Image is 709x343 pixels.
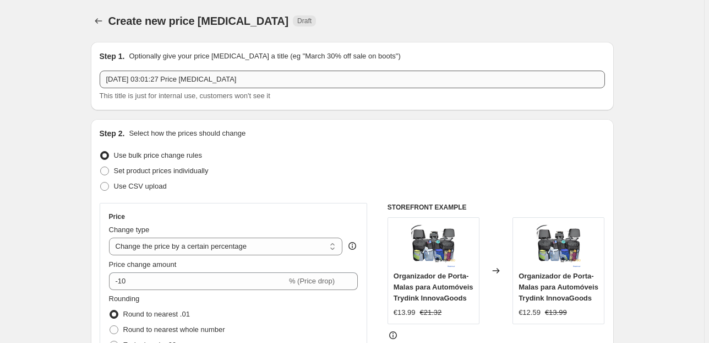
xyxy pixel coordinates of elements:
img: organizador-de-porta-malas-para-automoveis-trydink-innovagoods-603_80x.webp [411,223,455,267]
h6: STOREFRONT EXAMPLE [388,203,605,212]
span: % (Price drop) [289,277,335,285]
span: Round to nearest .01 [123,310,190,318]
h2: Step 1. [100,51,125,62]
span: Create new price [MEDICAL_DATA] [108,15,289,27]
img: organizador-de-porta-malas-para-automoveis-trydink-innovagoods-603_80x.webp [537,223,581,267]
span: Use CSV upload [114,182,167,190]
span: Rounding [109,294,140,303]
input: 30% off holiday sale [100,71,605,88]
div: €13.99 [394,307,416,318]
span: Draft [297,17,312,25]
span: Price change amount [109,260,177,269]
div: help [347,240,358,251]
span: Round to nearest whole number [123,325,225,334]
span: Set product prices individually [114,167,209,175]
button: Price change jobs [91,13,106,29]
h2: Step 2. [100,128,125,139]
span: Use bulk price change rules [114,151,202,159]
span: This title is just for internal use, customers won't see it [100,92,270,100]
span: Organizador de Porta-Malas para Automóveis Trydink InnovaGoods [394,272,473,302]
strike: €13.99 [545,307,567,318]
div: €12.59 [519,307,541,318]
p: Select how the prices should change [129,128,246,139]
span: Change type [109,226,150,234]
h3: Price [109,212,125,221]
span: Organizador de Porta-Malas para Automóveis Trydink InnovaGoods [519,272,598,302]
p: Optionally give your price [MEDICAL_DATA] a title (eg "March 30% off sale on boots") [129,51,400,62]
strike: €21.32 [420,307,442,318]
input: -15 [109,272,287,290]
